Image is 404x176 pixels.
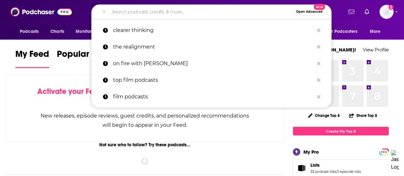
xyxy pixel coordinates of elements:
[109,7,293,17] input: Search podcasts, credits, & more...
[50,27,64,36] span: Charts
[388,5,393,10] svg: Add a profile image
[327,27,357,36] span: For Podcasters
[363,47,389,53] a: View Profile
[15,49,49,63] span: My Feed
[349,109,377,122] button: Share Top 8
[37,87,103,96] span: Activate your Feed
[57,49,111,68] a: Popular Feed
[71,26,107,38] button: open menu
[37,87,252,105] div: by following Podcasts, Creators, Lists, and other Users!
[346,6,357,17] a: Show notifications dropdown
[91,4,332,19] div: Search podcasts, credits, & more...
[365,26,389,38] button: open menu
[380,149,388,154] a: PRO
[113,22,314,39] p: clearer thinking
[379,5,393,19] span: Logged in as RebRoz5
[91,39,332,55] a: the realignment
[310,162,361,168] a: Lists
[293,8,325,16] button: Open AdvancedNew
[113,55,314,72] p: on fire with jeff probst
[303,149,319,155] div: My Pro
[11,6,72,18] img: Podchaser - Follow, Share and Rate Podcasts
[113,39,314,55] p: the realignment
[323,26,367,38] button: open menu
[295,164,308,172] a: Lists
[293,127,389,135] a: Create My Top 8
[296,10,323,13] span: Open Advanced
[15,26,47,38] button: open menu
[113,88,314,105] p: film podcasts
[314,4,325,10] span: New
[91,72,332,88] a: top film podcasts
[37,111,252,130] div: New releases, episode reviews, guest credits, and personalized recommendations will begin to appe...
[5,142,285,148] div: Not sure who to follow? Try these podcasts...
[379,5,393,19] button: Show profile menu
[304,111,344,119] button: Change Top 8
[310,162,320,168] span: Lists
[113,72,314,88] p: top film podcasts
[310,169,336,174] a: 33 podcast lists
[337,169,361,174] a: 0 episode lists
[379,5,393,19] img: User Profile
[91,88,332,105] a: film podcasts
[336,169,337,174] span: ,
[362,6,372,17] a: Show notifications dropdown
[57,49,111,63] span: Popular Feed
[91,55,332,72] a: on fire with [PERSON_NAME]
[20,27,39,36] span: Podcasts
[370,27,381,36] span: More
[91,22,332,39] a: clearer thinking
[380,149,388,154] span: PRO
[46,26,68,38] a: Charts
[15,49,49,68] a: My Feed
[76,27,98,36] span: Monitoring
